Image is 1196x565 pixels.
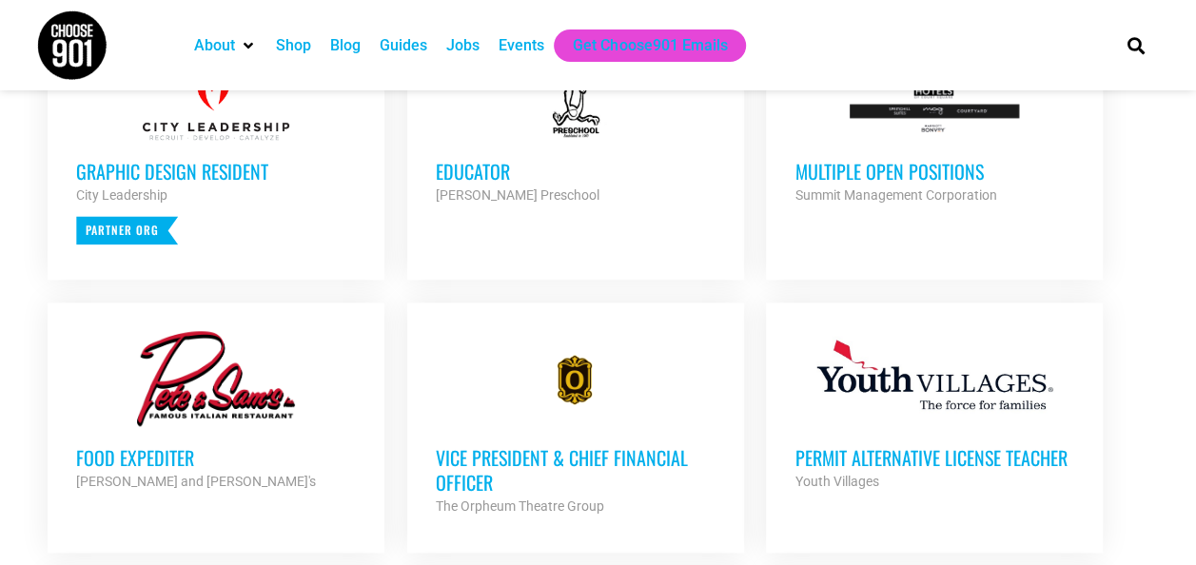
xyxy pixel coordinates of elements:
[76,159,356,184] h3: Graphic Design Resident
[407,16,744,235] a: Educator [PERSON_NAME] Preschool
[436,187,599,203] strong: [PERSON_NAME] Preschool
[766,16,1103,235] a: Multiple Open Positions Summit Management Corporation
[407,302,744,546] a: Vice President & Chief Financial Officer The Orpheum Theatre Group
[194,34,235,57] a: About
[76,216,178,244] p: Partner Org
[185,29,266,62] div: About
[446,34,480,57] a: Jobs
[48,302,384,521] a: Food Expediter [PERSON_NAME] and [PERSON_NAME]'s
[276,34,311,57] a: Shop
[436,498,604,514] strong: The Orpheum Theatre Group
[436,159,716,184] h3: Educator
[573,34,727,57] a: Get Choose901 Emails
[436,445,716,495] h3: Vice President & Chief Financial Officer
[766,302,1103,521] a: Permit Alternative License Teacher Youth Villages
[185,29,1094,62] nav: Main nav
[794,187,996,203] strong: Summit Management Corporation
[76,474,316,489] strong: [PERSON_NAME] and [PERSON_NAME]'s
[76,445,356,470] h3: Food Expediter
[330,34,361,57] a: Blog
[499,34,544,57] a: Events
[794,445,1074,470] h3: Permit Alternative License Teacher
[48,16,384,273] a: Graphic Design Resident City Leadership Partner Org
[794,474,878,489] strong: Youth Villages
[1120,29,1151,61] div: Search
[76,187,167,203] strong: City Leadership
[380,34,427,57] a: Guides
[794,159,1074,184] h3: Multiple Open Positions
